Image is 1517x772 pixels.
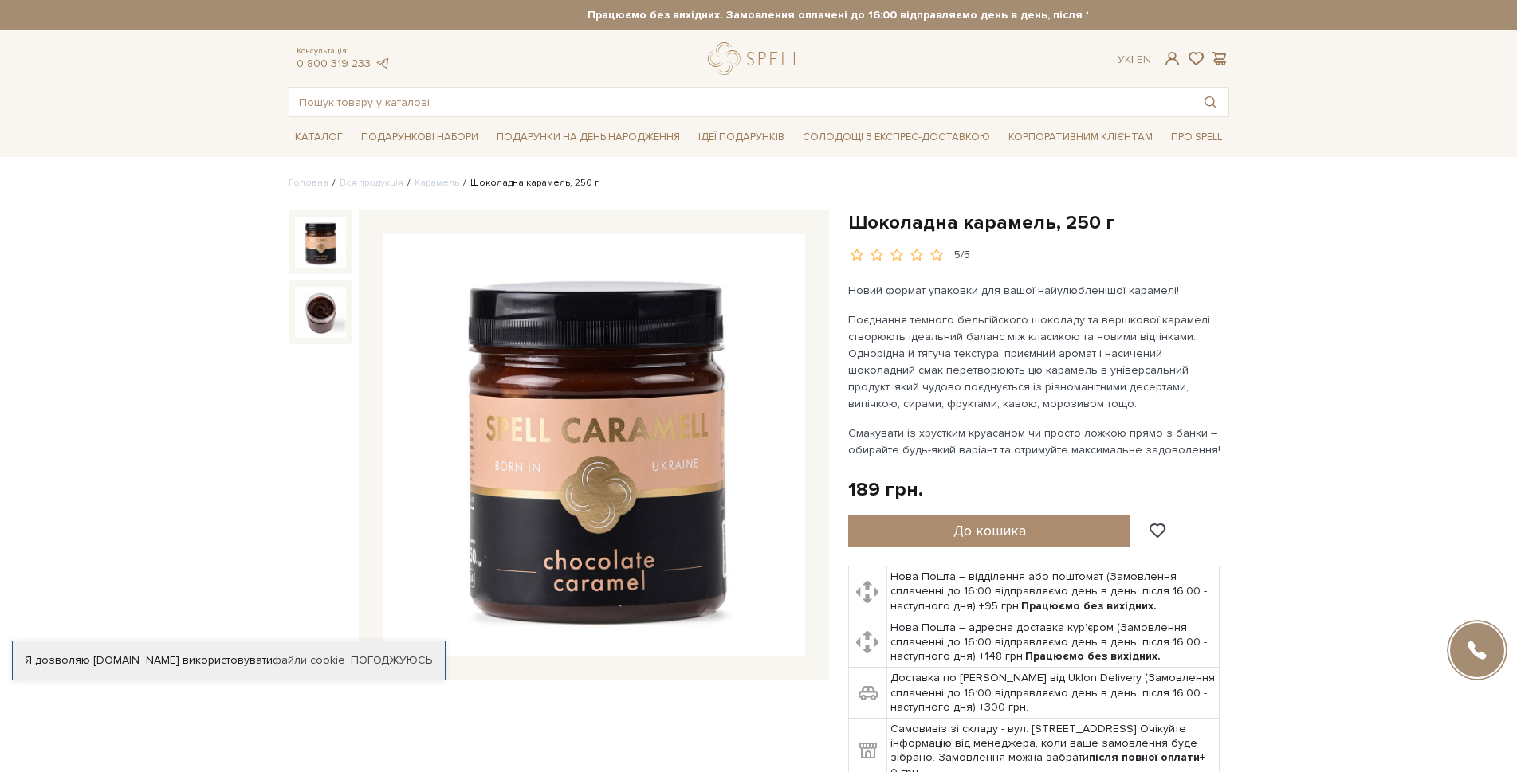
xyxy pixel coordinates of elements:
[351,653,432,668] a: Погоджуюсь
[1089,750,1200,764] b: після повної оплати
[692,125,791,150] span: Ідеї подарунків
[1165,125,1228,150] span: Про Spell
[1192,88,1228,116] button: Пошук товару у каталозі
[289,88,1192,116] input: Пошук товару у каталозі
[273,653,345,667] a: файли cookie
[887,668,1220,719] td: Доставка по [PERSON_NAME] від Uklon Delivery (Замовлення сплаченні до 16:00 відправляємо день в д...
[340,177,403,189] a: Вся продукція
[954,248,970,263] div: 5/5
[708,42,808,75] a: logo
[297,57,371,70] a: 0 800 319 233
[1137,53,1151,66] a: En
[848,477,923,502] div: 189 грн.
[289,177,328,189] a: Головна
[430,8,1370,22] strong: Працюємо без вихідних. Замовлення оплачені до 16:00 відправляємо день в день, після 16:00 - насту...
[295,287,346,338] img: Шоколадна карамель, 250 г
[415,177,459,189] a: Карамель
[1021,599,1157,613] b: Працюємо без вихідних.
[848,425,1222,458] p: Смакувати із хрустким круасаном чи просто ложкою прямо з банки – обирайте будь-який варіант та от...
[953,522,1026,539] span: До кошика
[289,125,349,150] span: Каталог
[1002,123,1159,151] a: Корпоративним клієнтам
[355,125,485,150] span: Подарункові набори
[1118,53,1151,67] div: Ук
[490,125,686,150] span: Подарунки на День народження
[848,210,1229,235] h1: Шоколадна карамель, 250 г
[295,217,346,268] img: Шоколадна карамель, 250 г
[297,46,391,57] span: Консультація:
[383,234,805,656] img: Шоколадна карамель, 250 г
[848,312,1222,412] p: Поєднання темного бельгійского шоколаду та вершкової карамелі створюють ідеальний баланс між клас...
[1131,53,1134,66] span: |
[848,515,1131,547] button: До кошика
[887,617,1220,668] td: Нова Пошта – адресна доставка кур'єром (Замовлення сплаченні до 16:00 відправляємо день в день, п...
[459,176,599,190] li: Шоколадна карамель, 250 г
[887,566,1220,617] td: Нова Пошта – відділення або поштомат (Замовлення сплаченні до 16:00 відправляємо день в день, піс...
[375,57,391,70] a: telegram
[1025,649,1161,663] b: Працюємо без вихідних.
[796,123,996,151] a: Солодощі з експрес-доставкою
[848,282,1222,299] p: Новий формат упаковки для вашої найулюбленішої карамелі!
[13,653,445,668] div: Я дозволяю [DOMAIN_NAME] використовувати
